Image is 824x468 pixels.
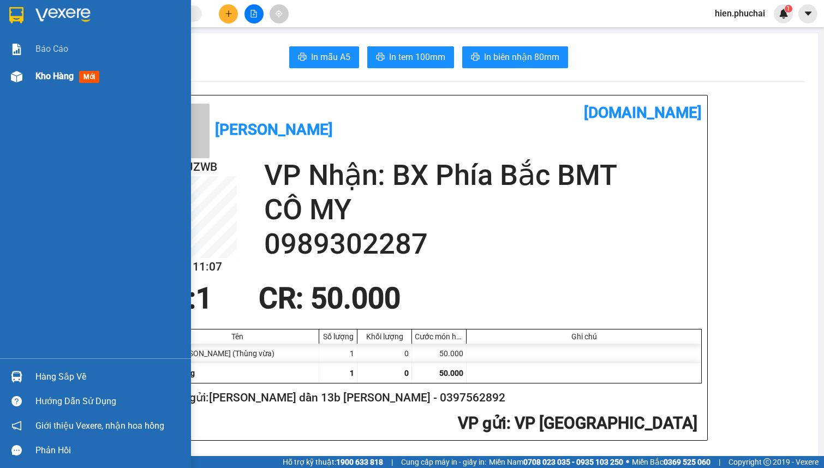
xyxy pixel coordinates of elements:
[719,456,720,468] span: |
[298,52,307,63] span: printer
[11,396,22,406] span: question-circle
[264,227,702,261] h2: 0989302287
[664,458,710,466] strong: 0369 525 060
[155,258,237,276] h2: [DATE] 11:07
[763,458,771,466] span: copyright
[785,5,792,13] sup: 1
[357,344,412,363] div: 0
[322,332,354,341] div: Số lượng
[786,5,790,13] span: 1
[155,389,697,407] h2: Người gửi: [PERSON_NAME] dần 13b [PERSON_NAME] - 0397562892
[311,50,350,64] span: In mẫu A5
[9,9,120,35] div: VP [GEOGRAPHIC_DATA]
[626,460,629,464] span: ⚪️
[270,4,289,23] button: aim
[798,4,817,23] button: caret-down
[401,456,486,468] span: Cung cấp máy in - giấy in:
[215,121,333,139] b: [PERSON_NAME]
[779,9,789,19] img: icon-new-feature
[11,421,22,431] span: notification
[412,344,467,363] div: 50.000
[404,369,409,377] span: 0
[35,419,164,433] span: Giới thiệu Vexere, nhận hoa hồng
[11,44,22,55] img: solution-icon
[439,369,463,377] span: 50.000
[155,412,697,435] h2: : VP [GEOGRAPHIC_DATA]
[350,369,354,377] span: 1
[484,50,559,64] span: In biên nhận 80mm
[9,35,120,62] div: [PERSON_NAME] dần 13b [PERSON_NAME]
[367,46,454,68] button: printerIn tem 100mm
[11,371,22,382] img: warehouse-icon
[11,445,22,455] span: message
[155,158,237,176] h2: MC4QJZWB
[196,281,212,315] span: 1
[336,458,383,466] strong: 1900 633 818
[128,35,216,49] div: CÔ MY
[376,52,385,63] span: printer
[244,4,264,23] button: file-add
[523,458,623,466] strong: 0708 023 035 - 0935 103 250
[264,193,702,227] h2: CÔ MY
[632,456,710,468] span: Miền Bắc
[803,9,813,19] span: caret-down
[9,10,26,22] span: Gửi:
[128,10,154,22] span: Nhận:
[706,7,774,20] span: hien.phuchai
[264,158,702,193] h2: VP Nhận: BX Phía Bắc BMT
[9,7,23,23] img: logo-vxr
[391,456,393,468] span: |
[584,104,702,122] b: [DOMAIN_NAME]
[219,4,238,23] button: plus
[289,46,359,68] button: printerIn mẫu A5
[35,71,74,81] span: Kho hàng
[275,10,283,17] span: aim
[35,369,183,385] div: Hàng sắp về
[128,9,216,35] div: BX Phía Bắc BMT
[462,46,568,68] button: printerIn biên nhận 80mm
[469,332,698,341] div: Ghi chú
[11,71,22,82] img: warehouse-icon
[128,49,216,64] div: 0989302287
[156,344,319,363] div: 8kg [PERSON_NAME] (Thùng vừa)
[35,393,183,410] div: Hướng dẫn sử dụng
[158,332,316,341] div: Tên
[79,71,99,83] span: mới
[35,442,183,459] div: Phản hồi
[319,344,357,363] div: 1
[250,10,258,17] span: file-add
[489,456,623,468] span: Miền Nam
[458,413,506,433] span: VP gửi
[283,456,383,468] span: Hỗ trợ kỹ thuật:
[35,42,68,56] span: Báo cáo
[225,10,232,17] span: plus
[415,332,463,341] div: Cước món hàng
[259,281,401,315] span: CR : 50.000
[389,50,445,64] span: In tem 100mm
[471,52,480,63] span: printer
[9,62,120,77] div: 0397562892
[360,332,409,341] div: Khối lượng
